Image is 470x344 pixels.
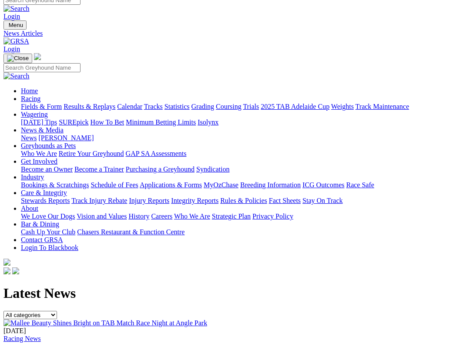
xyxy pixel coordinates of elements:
a: Applications & Forms [140,181,202,189]
a: Coursing [216,103,242,110]
span: [DATE] [3,327,26,334]
a: Isolynx [198,118,218,126]
a: Fields & Form [21,103,62,110]
a: Login To Blackbook [21,244,78,251]
a: Grading [191,103,214,110]
a: Results & Replays [64,103,115,110]
a: Minimum Betting Limits [126,118,196,126]
a: Retire Your Greyhound [59,150,124,157]
a: Injury Reports [129,197,169,204]
a: Chasers Restaurant & Function Centre [77,228,185,236]
a: [DATE] Tips [21,118,57,126]
a: About [21,205,38,212]
a: Track Maintenance [356,103,409,110]
a: Wagering [21,111,48,118]
a: Statistics [164,103,190,110]
a: Integrity Reports [171,197,218,204]
img: logo-grsa-white.png [3,259,10,266]
a: Home [21,87,38,94]
a: Cash Up Your Club [21,228,75,236]
a: Become an Owner [21,165,73,173]
div: Bar & Dining [21,228,467,236]
img: Search [3,72,30,80]
a: Syndication [196,165,229,173]
a: Care & Integrity [21,189,67,196]
a: MyOzChase [204,181,238,189]
a: Strategic Plan [212,212,251,220]
a: Fact Sheets [269,197,301,204]
h1: Latest News [3,285,467,301]
a: [PERSON_NAME] [38,134,94,142]
a: Who We Are [21,150,57,157]
div: News & Media [21,134,467,142]
a: We Love Our Dogs [21,212,75,220]
button: Toggle navigation [3,20,27,30]
a: Login [3,13,20,20]
a: Stewards Reports [21,197,70,204]
img: Mallee Beauty Shines Bright on TAB Match Race Night at Angle Park [3,319,207,327]
img: Close [7,55,29,62]
button: Toggle navigation [3,54,32,63]
a: Race Safe [346,181,374,189]
a: Privacy Policy [252,212,293,220]
a: Weights [331,103,354,110]
img: Search [3,5,30,13]
input: Search [3,63,81,72]
a: Industry [21,173,44,181]
a: Breeding Information [240,181,301,189]
a: Rules & Policies [220,197,267,204]
a: SUREpick [59,118,88,126]
a: Greyhounds as Pets [21,142,76,149]
a: Tracks [144,103,163,110]
div: Greyhounds as Pets [21,150,467,158]
a: Calendar [117,103,142,110]
a: 2025 TAB Adelaide Cup [261,103,329,110]
a: Bookings & Scratchings [21,181,89,189]
a: Vision and Values [77,212,127,220]
img: twitter.svg [12,267,19,274]
div: Wagering [21,118,467,126]
a: Racing News [3,335,41,342]
a: Trials [243,103,259,110]
a: News Articles [3,30,467,37]
a: Stay On Track [302,197,342,204]
a: Racing [21,95,40,102]
div: Racing [21,103,467,111]
a: Contact GRSA [21,236,63,243]
a: News [21,134,37,142]
div: Care & Integrity [21,197,467,205]
a: Become a Trainer [74,165,124,173]
a: Login [3,45,20,53]
div: About [21,212,467,220]
a: How To Bet [91,118,124,126]
a: Careers [151,212,172,220]
a: Get Involved [21,158,57,165]
a: News & Media [21,126,64,134]
span: Menu [9,22,23,28]
a: Track Injury Rebate [71,197,127,204]
a: ICG Outcomes [302,181,344,189]
img: GRSA [3,37,29,45]
a: GAP SA Assessments [126,150,187,157]
a: Bar & Dining [21,220,59,228]
div: Industry [21,181,467,189]
a: History [128,212,149,220]
a: Who We Are [174,212,210,220]
a: Schedule of Fees [91,181,138,189]
img: logo-grsa-white.png [34,53,41,60]
a: Purchasing a Greyhound [126,165,195,173]
img: facebook.svg [3,267,10,274]
div: Get Involved [21,165,467,173]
